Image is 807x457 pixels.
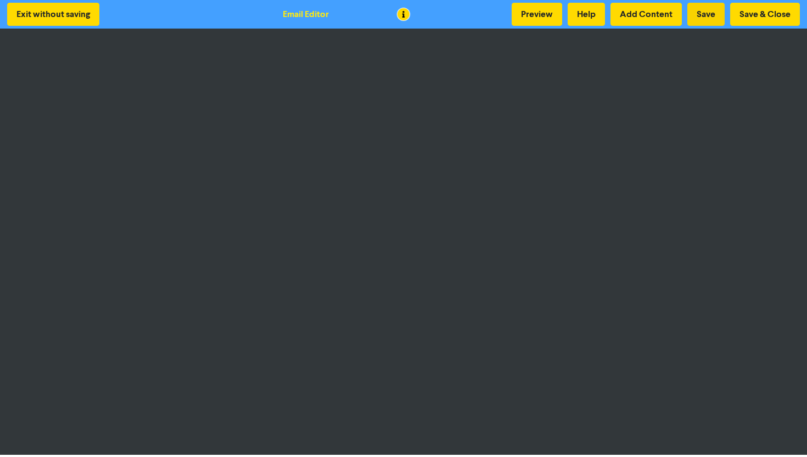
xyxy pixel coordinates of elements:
button: Save & Close [730,3,800,26]
button: Exit without saving [7,3,99,26]
button: Add Content [610,3,682,26]
div: Email Editor [283,8,329,21]
button: Preview [512,3,562,26]
button: Help [568,3,605,26]
button: Save [687,3,725,26]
